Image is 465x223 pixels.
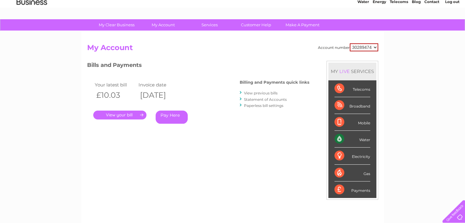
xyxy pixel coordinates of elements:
[91,19,142,31] a: My Clear Business
[334,165,370,181] div: Gas
[334,148,370,164] div: Electricity
[244,97,287,102] a: Statement of Accounts
[373,26,386,31] a: Energy
[334,97,370,114] div: Broadband
[318,43,378,51] div: Account number
[137,81,181,89] td: Invoice date
[328,63,376,80] div: MY SERVICES
[334,131,370,148] div: Water
[87,61,309,71] h3: Bills and Payments
[338,68,351,74] div: LIVE
[412,26,421,31] a: Blog
[277,19,328,31] a: Make A Payment
[334,80,370,97] div: Telecoms
[350,3,392,11] a: 0333 014 3131
[357,26,369,31] a: Water
[137,89,181,101] th: [DATE]
[93,111,146,119] a: .
[390,26,408,31] a: Telecoms
[184,19,235,31] a: Services
[138,19,188,31] a: My Account
[16,16,47,35] img: logo.png
[231,19,281,31] a: Customer Help
[93,81,137,89] td: Your latest bill
[87,43,378,55] h2: My Account
[244,103,283,108] a: Paperless bill settings
[445,26,459,31] a: Log out
[334,114,370,131] div: Mobile
[88,3,377,30] div: Clear Business is a trading name of Verastar Limited (registered in [GEOGRAPHIC_DATA] No. 3667643...
[334,181,370,198] div: Payments
[93,89,137,101] th: £10.03
[156,111,188,124] a: Pay Here
[240,80,309,85] h4: Billing and Payments quick links
[244,91,278,95] a: View previous bills
[424,26,439,31] a: Contact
